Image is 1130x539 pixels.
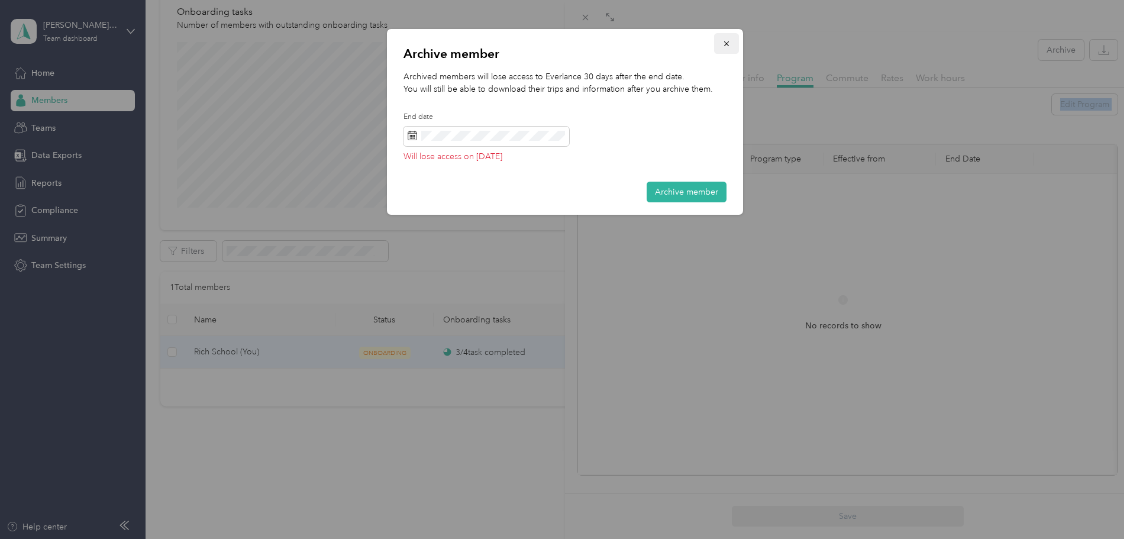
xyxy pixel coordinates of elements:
p: You will still be able to download their trips and information after you archive them. [403,83,727,95]
iframe: Everlance-gr Chat Button Frame [1064,473,1130,539]
label: End date [403,112,569,122]
p: Archived members will lose access to Everlance 30 days after the end date. [403,70,727,83]
p: Will lose access on [DATE] [403,153,569,161]
button: Archive member [647,182,727,202]
p: Archive member [403,46,727,62]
